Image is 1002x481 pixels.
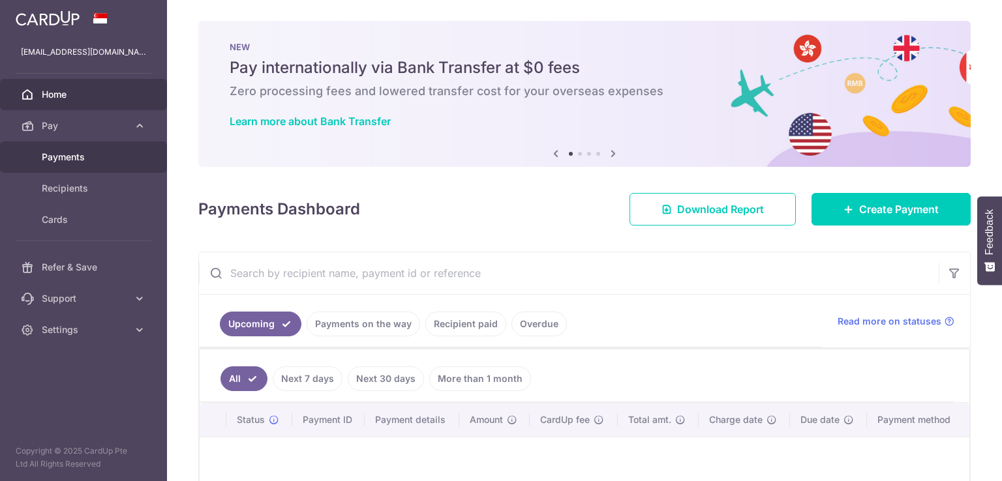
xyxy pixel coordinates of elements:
[511,312,567,336] a: Overdue
[198,21,971,167] img: Bank transfer banner
[470,413,503,426] span: Amount
[628,413,671,426] span: Total amt.
[425,312,506,336] a: Recipient paid
[709,413,763,426] span: Charge date
[800,413,840,426] span: Due date
[838,315,954,328] a: Read more on statuses
[21,46,146,59] p: [EMAIL_ADDRESS][DOMAIN_NAME]
[42,119,128,132] span: Pay
[230,115,391,128] a: Learn more about Bank Transfer
[198,197,360,221] h4: Payments Dashboard
[16,10,80,26] img: CardUp
[42,261,128,274] span: Refer & Save
[984,209,995,255] span: Feedback
[230,83,939,99] h6: Zero processing fees and lowered transfer cost for your overseas expenses
[42,182,128,195] span: Recipients
[838,315,941,328] span: Read more on statuses
[42,292,128,305] span: Support
[292,403,365,437] th: Payment ID
[42,213,128,226] span: Cards
[42,323,128,336] span: Settings
[540,413,590,426] span: CardUp fee
[429,366,531,391] a: More than 1 month
[867,403,969,437] th: Payment method
[348,366,424,391] a: Next 30 days
[230,42,939,52] p: NEW
[677,201,764,217] span: Download Report
[29,9,56,21] span: Help
[220,366,267,391] a: All
[307,312,420,336] a: Payments on the way
[977,196,1002,285] button: Feedback - Show survey
[812,193,971,226] a: Create Payment
[42,88,128,101] span: Home
[42,151,128,164] span: Payments
[365,403,459,437] th: Payment details
[220,312,301,336] a: Upcoming
[199,252,939,294] input: Search by recipient name, payment id or reference
[237,413,265,426] span: Status
[230,57,939,78] h5: Pay internationally via Bank Transfer at $0 fees
[630,193,796,226] a: Download Report
[273,366,342,391] a: Next 7 days
[859,201,939,217] span: Create Payment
